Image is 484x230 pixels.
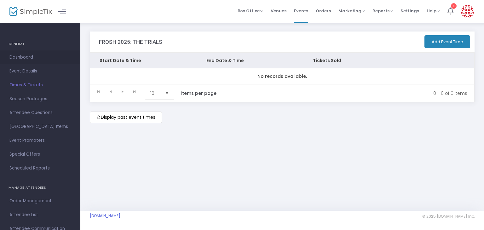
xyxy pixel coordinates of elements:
span: Box Office [238,8,263,14]
span: Times & Tickets [9,81,71,89]
div: 1 [451,2,457,8]
th: Tickets Sold [303,53,389,68]
div: Data table [90,53,474,84]
button: Select [163,87,171,99]
span: Scheduled Reports [9,164,71,172]
span: Venues [271,3,286,19]
span: Marketing [338,8,365,14]
span: Events [294,3,308,19]
span: Season Packages [9,95,71,103]
h3: FROSH 2025: THE TRIALS [99,39,162,45]
a: [DOMAIN_NAME] [90,213,120,218]
h4: MANAGE ATTENDEES [9,181,72,194]
span: Event Promoters [9,136,71,145]
span: Attendee Questions [9,109,71,117]
th: End Date & Time [197,53,304,68]
span: [GEOGRAPHIC_DATA] Items [9,123,71,131]
span: © 2025 [DOMAIN_NAME] Inc. [422,214,475,219]
span: Help [427,8,440,14]
span: Order Management [9,197,71,205]
th: Start Date & Time [90,53,197,68]
m-button: Display past event times [90,112,162,123]
span: 10 [150,90,160,96]
span: Special Offers [9,150,71,158]
span: Event Details [9,67,71,75]
span: Dashboard [9,53,71,61]
kendo-pager-info: 0 - 0 of 0 items [230,87,467,100]
td: No records available. [90,68,474,84]
h4: GENERAL [9,38,72,50]
span: Reports [372,8,393,14]
span: Attendee List [9,211,71,219]
span: Orders [316,3,331,19]
label: items per page [181,90,216,96]
span: Settings [400,3,419,19]
button: Add Event Time [424,35,470,48]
